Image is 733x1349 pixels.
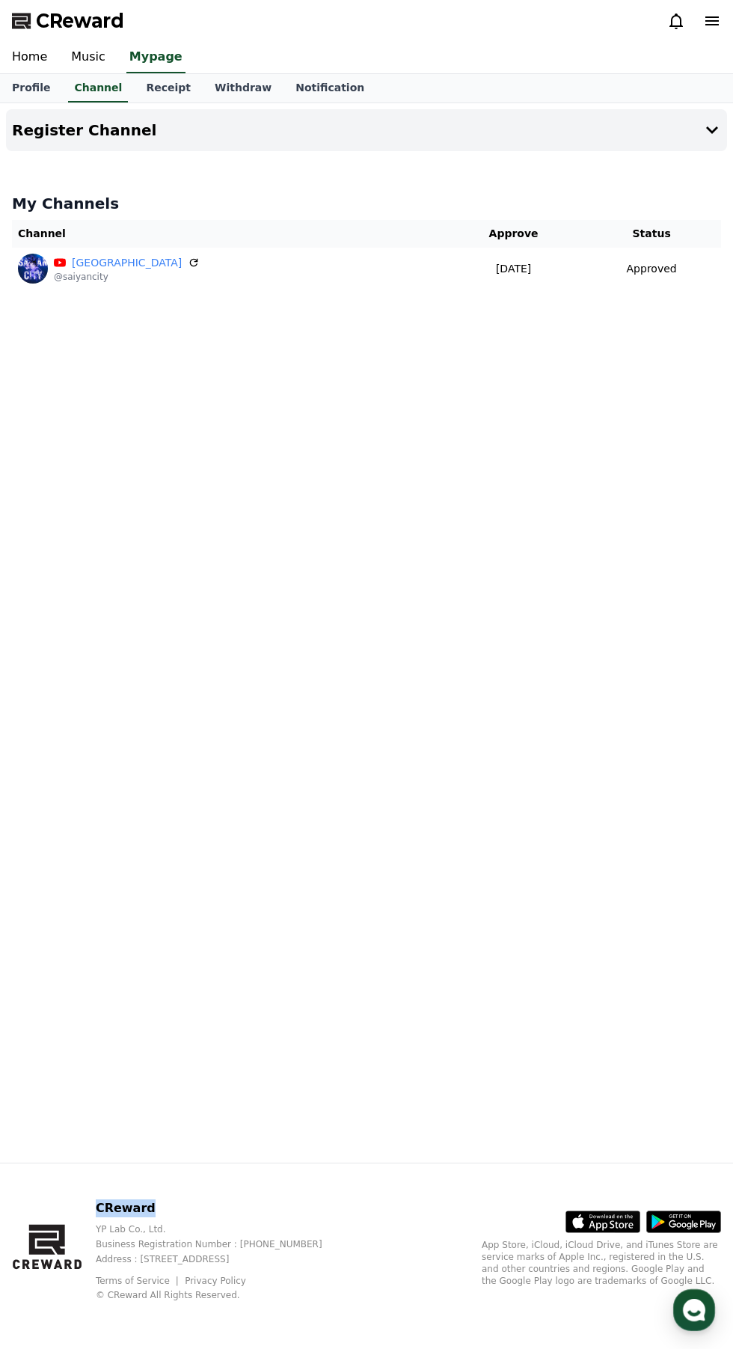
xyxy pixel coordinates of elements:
[36,9,124,33] span: CReward
[96,1253,346,1265] p: Address : [STREET_ADDRESS]
[18,254,48,284] img: Saiyan City
[124,498,168,510] span: Messages
[96,1276,181,1286] a: Terms of Service
[445,220,582,248] th: Approve
[4,474,99,512] a: Home
[54,271,200,283] p: @saiyancity
[6,109,727,151] button: Register Channel
[96,1238,346,1250] p: Business Registration Number : [PHONE_NUMBER]
[96,1223,346,1235] p: YP Lab Co., Ltd.
[221,497,258,509] span: Settings
[12,9,124,33] a: CReward
[283,74,376,103] a: Notification
[12,220,445,248] th: Channel
[68,74,128,103] a: Channel
[193,474,287,512] a: Settings
[627,261,677,277] p: Approved
[12,122,156,138] h4: Register Channel
[185,1276,246,1286] a: Privacy Policy
[482,1239,721,1287] p: App Store, iCloud, iCloud Drive, and iTunes Store are service marks of Apple Inc., registered in ...
[72,255,182,271] a: [GEOGRAPHIC_DATA]
[96,1199,346,1217] p: CReward
[99,474,193,512] a: Messages
[59,42,117,73] a: Music
[451,261,576,277] p: [DATE]
[134,74,203,103] a: Receipt
[38,497,64,509] span: Home
[12,193,721,214] h4: My Channels
[203,74,283,103] a: Withdraw
[582,220,721,248] th: Status
[126,42,185,73] a: Mypage
[96,1289,346,1301] p: © CReward All Rights Reserved.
